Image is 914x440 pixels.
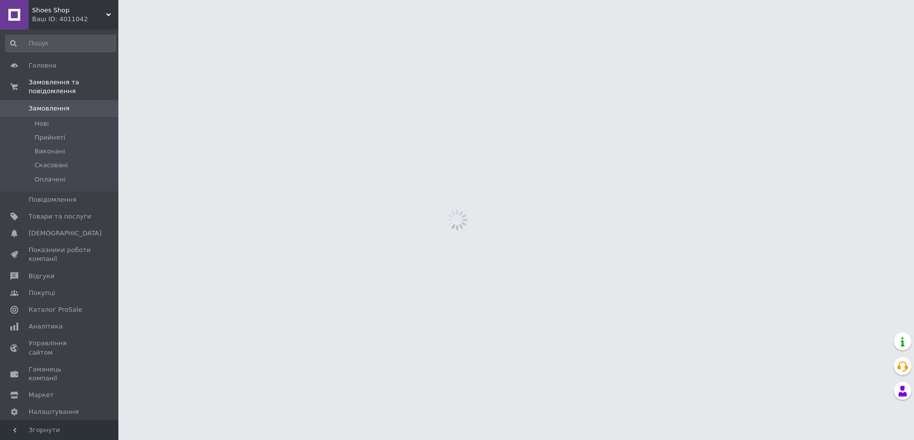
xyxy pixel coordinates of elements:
span: Замовлення та повідомлення [29,78,118,96]
span: Показники роботи компанії [29,246,91,263]
span: Прийняті [35,133,65,142]
span: Товари та послуги [29,212,91,221]
span: Покупці [29,289,55,297]
span: Скасовані [35,161,68,170]
span: Shoes Shop [32,6,106,15]
input: Пошук [5,35,116,52]
span: Повідомлення [29,195,76,204]
span: Нові [35,119,49,128]
span: Головна [29,61,56,70]
div: Ваш ID: 4011042 [32,15,118,24]
span: Оплачені [35,175,66,184]
span: Каталог ProSale [29,305,82,314]
span: Виконані [35,147,65,156]
span: Управління сайтом [29,339,91,357]
span: Налаштування [29,407,79,416]
span: Замовлення [29,104,70,113]
span: Відгуки [29,272,54,281]
span: Маркет [29,391,54,400]
span: [DEMOGRAPHIC_DATA] [29,229,102,238]
span: Гаманець компанії [29,365,91,383]
span: Аналітика [29,322,63,331]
